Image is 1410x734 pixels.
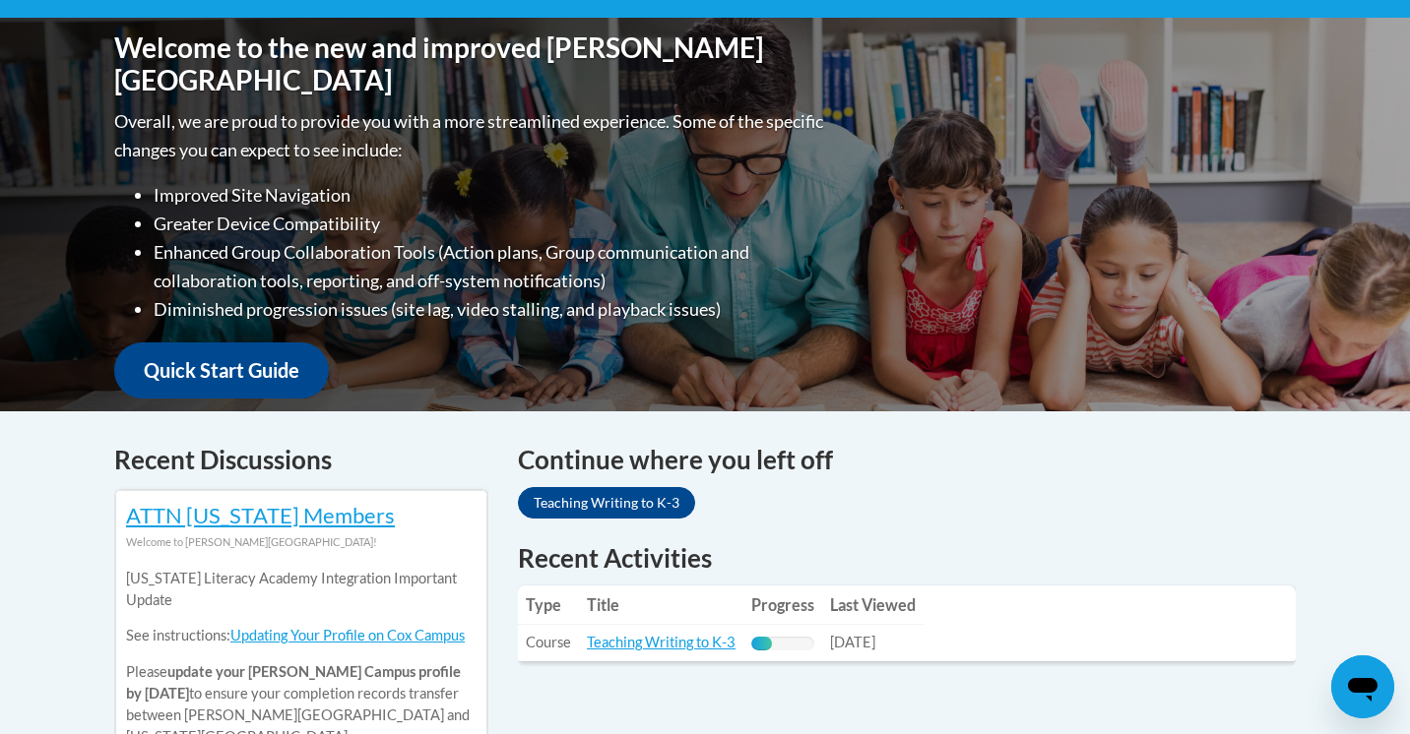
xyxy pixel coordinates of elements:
[579,585,743,625] th: Title
[518,585,579,625] th: Type
[230,627,465,643] a: Updating Your Profile on Cox Campus
[154,295,828,324] li: Diminished progression issues (site lag, video stalling, and playback issues)
[126,502,395,528] a: ATTN [US_STATE] Members
[526,634,571,650] span: Course
[822,585,924,625] th: Last Viewed
[114,107,828,164] p: Overall, we are proud to provide you with a more streamlined experience. Some of the specific cha...
[518,441,1296,479] h4: Continue where you left off
[154,238,828,295] li: Enhanced Group Collaboration Tools (Action plans, Group communication and collaboration tools, re...
[743,585,822,625] th: Progress
[518,540,1296,576] h1: Recent Activities
[1331,655,1394,718] iframe: Button to launch messaging window
[154,210,828,238] li: Greater Device Compatibility
[114,342,329,398] a: Quick Start Guide
[830,634,875,650] span: [DATE]
[154,181,828,210] li: Improved Site Navigation
[114,31,828,97] h1: Welcome to the new and improved [PERSON_NAME][GEOGRAPHIC_DATA]
[518,487,695,519] a: Teaching Writing to K-3
[126,531,477,553] div: Welcome to [PERSON_NAME][GEOGRAPHIC_DATA]!
[126,663,461,702] b: update your [PERSON_NAME] Campus profile by [DATE]
[587,634,736,650] a: Teaching Writing to K-3
[126,625,477,646] p: See instructions:
[114,441,488,479] h4: Recent Discussions
[751,637,772,650] div: Progress, %
[126,568,477,611] p: [US_STATE] Literacy Academy Integration Important Update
